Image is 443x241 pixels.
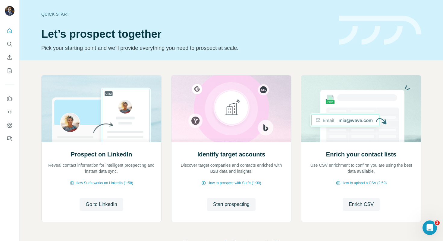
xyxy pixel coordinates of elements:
[207,180,261,186] span: How to prospect with Surfe (1:30)
[41,75,162,142] img: Prospect on LinkedIn
[5,107,14,117] button: Use Surfe API
[5,65,14,76] button: My lists
[80,198,123,211] button: Go to LinkedIn
[71,150,132,159] h2: Prospect on LinkedIn
[307,162,415,174] p: Use CSV enrichment to confirm you are using the best data available.
[213,201,250,208] span: Start prospecting
[86,201,117,208] span: Go to LinkedIn
[171,75,291,142] img: Identify target accounts
[76,180,133,186] span: How Surfe works on LinkedIn (1:58)
[48,162,155,174] p: Reveal contact information for intelligent prospecting and instant data sync.
[41,44,332,52] p: Pick your starting point and we’ll provide everything you need to prospect at scale.
[197,150,265,159] h2: Identify target accounts
[5,93,14,104] button: Use Surfe on LinkedIn
[5,133,14,144] button: Feedback
[41,11,332,17] div: Quick start
[5,52,14,63] button: Enrich CSV
[349,201,374,208] span: Enrich CSV
[5,6,14,16] img: Avatar
[5,25,14,36] button: Quick start
[435,220,440,225] span: 2
[5,120,14,131] button: Dashboard
[326,150,396,159] h2: Enrich your contact lists
[301,75,421,142] img: Enrich your contact lists
[339,16,421,45] img: banner
[342,180,387,186] span: How to upload a CSV (2:59)
[207,198,256,211] button: Start prospecting
[41,28,332,40] h1: Let’s prospect together
[343,198,380,211] button: Enrich CSV
[5,39,14,50] button: Search
[423,220,437,235] iframe: Intercom live chat
[178,162,285,174] p: Discover target companies and contacts enriched with B2B data and insights.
